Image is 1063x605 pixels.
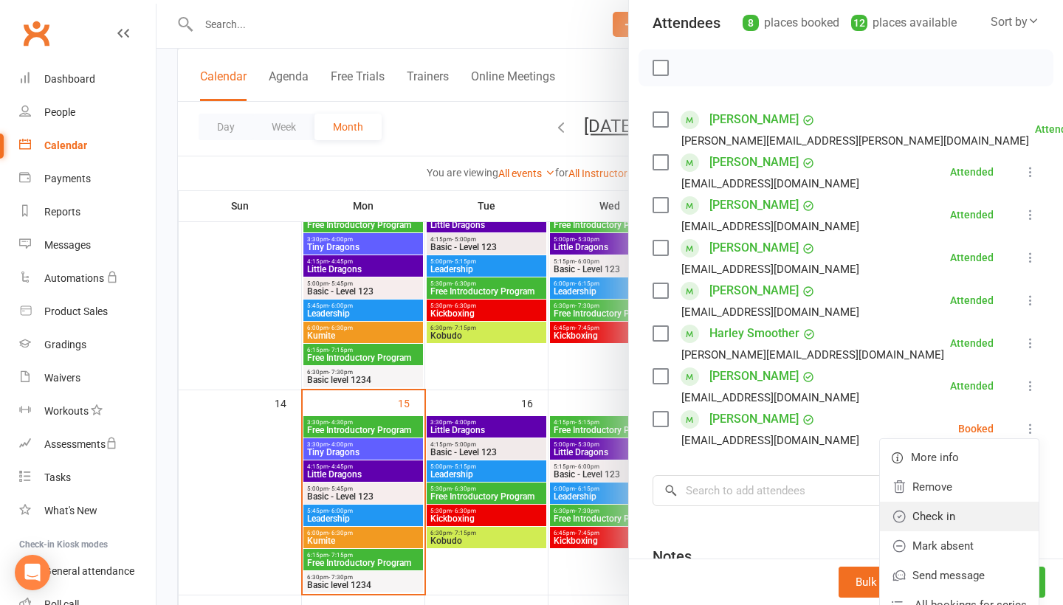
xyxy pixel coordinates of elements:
a: Check in [880,502,1039,531]
a: What's New [19,494,156,528]
div: [EMAIL_ADDRESS][DOMAIN_NAME] [681,174,859,193]
div: places booked [743,13,839,33]
button: Bulk add attendees [839,567,966,598]
div: Attended [950,252,994,263]
div: Tasks [44,471,71,483]
div: Attended [950,295,994,305]
div: Reports [44,206,80,218]
a: Waivers [19,362,156,395]
a: Payments [19,162,156,196]
div: Sort by [991,13,1039,32]
div: Dashboard [44,73,95,85]
div: [PERSON_NAME][EMAIL_ADDRESS][DOMAIN_NAME] [681,345,944,364]
div: Gradings [44,339,86,350]
a: Product Sales [19,295,156,328]
a: Assessments [19,428,156,461]
div: People [44,106,75,118]
div: Open Intercom Messenger [15,555,50,590]
div: [EMAIL_ADDRESS][DOMAIN_NAME] [681,260,859,279]
div: [EMAIL_ADDRESS][DOMAIN_NAME] [681,217,859,236]
a: [PERSON_NAME] [709,151,799,174]
div: Waivers [44,372,80,384]
div: General attendance [44,565,134,577]
a: More info [880,443,1039,472]
div: What's New [44,505,97,516]
div: Payments [44,173,91,184]
div: [EMAIL_ADDRESS][DOMAIN_NAME] [681,388,859,407]
a: Clubworx [18,15,55,52]
a: Remove [880,472,1039,502]
div: 8 [743,15,759,31]
div: Workouts [44,405,89,417]
div: [PERSON_NAME][EMAIL_ADDRESS][PERSON_NAME][DOMAIN_NAME] [681,131,1029,151]
a: [PERSON_NAME] [709,279,799,302]
div: [EMAIL_ADDRESS][DOMAIN_NAME] [681,431,859,450]
a: Harley Smoother [709,322,799,345]
div: Attended [950,210,994,220]
a: People [19,96,156,129]
input: Search to add attendees [653,475,1039,506]
div: Notes [653,546,692,567]
div: Calendar [44,139,87,151]
a: Calendar [19,129,156,162]
div: Attended [950,338,994,348]
a: Workouts [19,395,156,428]
div: Attendees [653,13,720,33]
div: Attended [950,381,994,391]
span: More info [911,449,959,466]
a: Reports [19,196,156,229]
a: [PERSON_NAME] [709,108,799,131]
a: Mark absent [880,531,1039,561]
a: Automations [19,262,156,295]
a: Dashboard [19,63,156,96]
a: Messages [19,229,156,262]
div: [EMAIL_ADDRESS][DOMAIN_NAME] [681,302,859,322]
div: Booked [958,423,994,434]
a: [PERSON_NAME] [709,407,799,431]
a: Send message [880,561,1039,590]
div: Attended [950,167,994,177]
a: Gradings [19,328,156,362]
div: Assessments [44,438,117,450]
div: Product Sales [44,305,108,317]
a: General attendance kiosk mode [19,555,156,588]
div: Messages [44,239,91,251]
div: places available [851,13,957,33]
div: Automations [44,272,104,284]
a: [PERSON_NAME] [709,364,799,388]
a: [PERSON_NAME] [709,236,799,260]
a: Tasks [19,461,156,494]
div: 12 [851,15,867,31]
a: [PERSON_NAME] [709,193,799,217]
